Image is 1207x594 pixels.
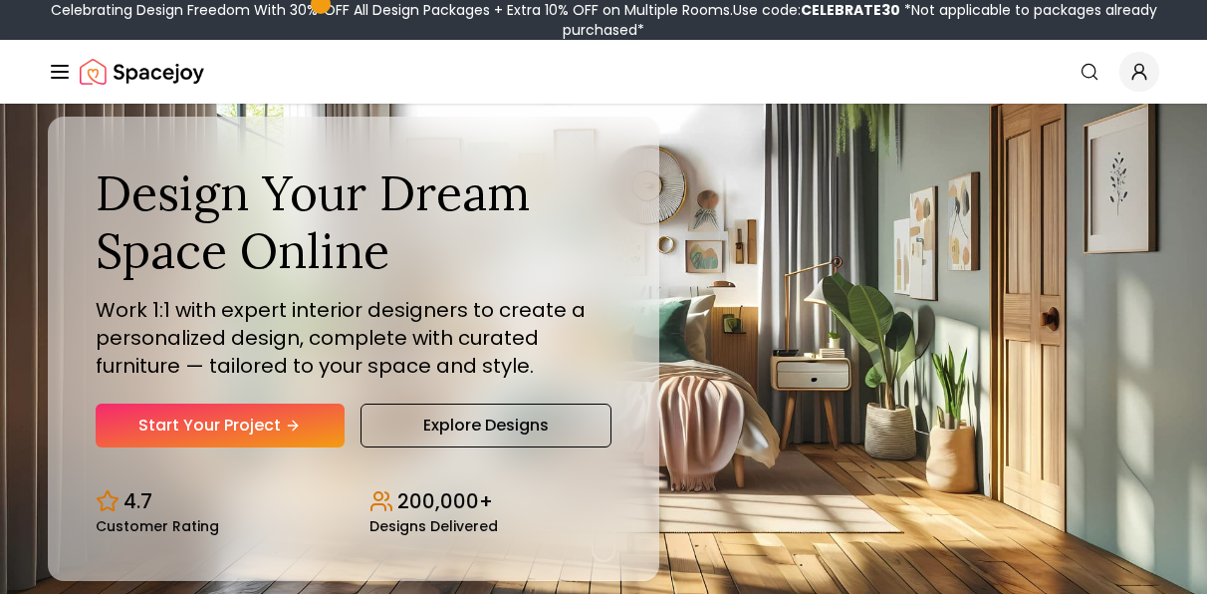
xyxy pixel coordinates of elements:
div: Design stats [96,471,611,533]
small: Designs Delivered [369,519,498,533]
h1: Design Your Dream Space Online [96,164,611,279]
img: Spacejoy Logo [80,52,204,92]
small: Customer Rating [96,519,219,533]
p: Work 1:1 with expert interior designers to create a personalized design, complete with curated fu... [96,296,611,380]
a: Explore Designs [361,404,611,447]
a: Spacejoy [80,52,204,92]
nav: Global [48,40,1159,104]
p: 4.7 [123,487,152,515]
a: Start Your Project [96,404,345,447]
p: 200,000+ [397,487,493,515]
